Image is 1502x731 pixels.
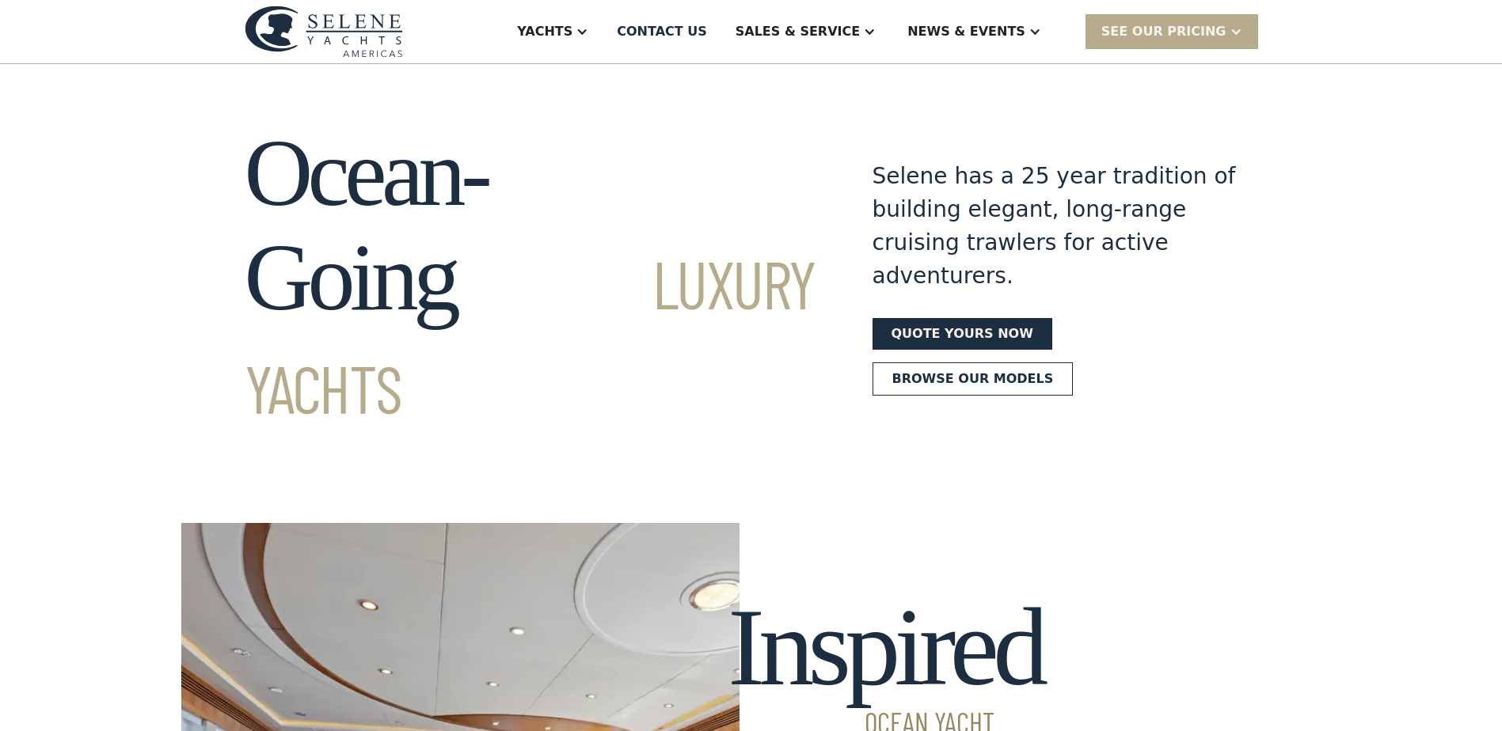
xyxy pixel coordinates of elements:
[245,6,403,57] img: logo
[1086,14,1258,48] div: SEE Our Pricing
[245,121,816,434] h1: Ocean-Going
[907,22,1025,41] div: News & EVENTS
[617,22,707,41] div: Contact US
[873,362,1074,396] a: Browse our models
[245,243,816,427] span: Luxury Yachts
[873,318,1052,350] a: Quote yours now
[873,160,1237,293] div: Selene has a 25 year tradition of building elegant, long-range cruising trawlers for active adven...
[517,22,572,41] div: Yachts
[736,22,860,41] div: Sales & Service
[1101,22,1226,41] div: SEE Our Pricing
